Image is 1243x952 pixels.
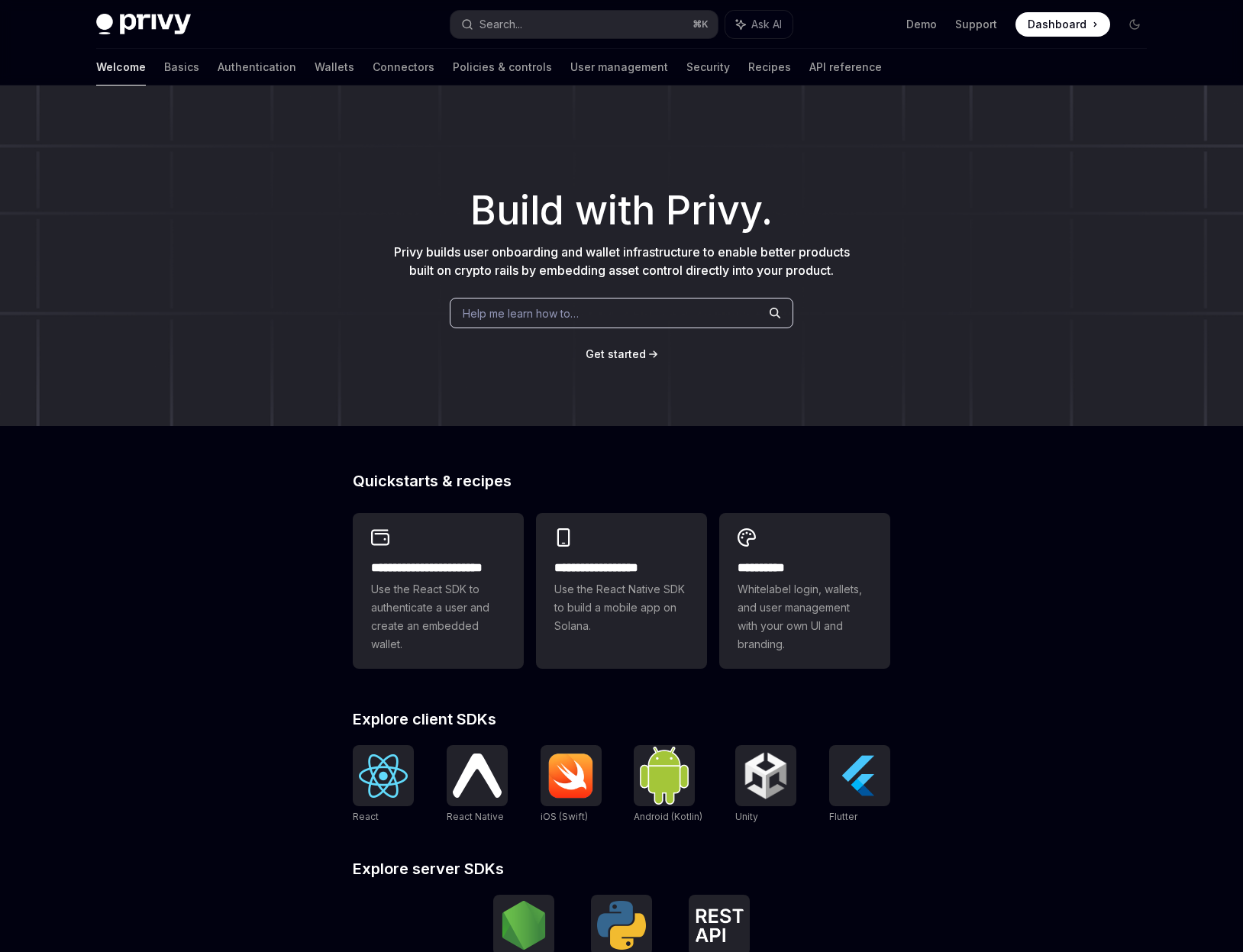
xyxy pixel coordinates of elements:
[634,745,702,825] a: Android (Kotlin)Android (Kotlin)
[1028,17,1086,32] span: Dashboard
[748,49,791,86] a: Recipes
[353,473,512,489] span: Quickstarts & recipes
[955,17,997,32] a: Support
[695,908,744,942] img: REST API
[735,745,796,825] a: UnityUnity
[470,197,773,224] span: Build with Privy.
[686,49,730,86] a: Security
[96,49,146,86] a: Welcome
[586,347,646,360] span: Get started
[829,811,857,822] span: Flutter
[218,49,296,86] a: Authentication
[738,580,872,653] span: Whitelabel login, wallets, and user management with your own UI and branding.
[597,901,646,950] img: Python
[447,811,504,822] span: React Native
[394,244,850,278] span: Privy builds user onboarding and wallet infrastructure to enable better products built on crypto ...
[809,49,882,86] a: API reference
[353,745,414,825] a: ReactReact
[751,17,782,32] span: Ask AI
[359,754,408,798] img: React
[164,49,199,86] a: Basics
[570,49,668,86] a: User management
[541,745,602,825] a: iOS (Swift)iOS (Swift)
[373,49,434,86] a: Connectors
[447,745,508,825] a: React NativeReact Native
[453,754,502,797] img: React Native
[719,513,890,669] a: **** *****Whitelabel login, wallets, and user management with your own UI and branding.
[1122,12,1147,37] button: Toggle dark mode
[541,811,588,822] span: iOS (Swift)
[829,745,890,825] a: FlutterFlutter
[463,305,579,321] span: Help me learn how to…
[741,751,790,800] img: Unity
[835,751,884,800] img: Flutter
[96,14,191,35] img: dark logo
[453,49,552,86] a: Policies & controls
[353,861,504,876] span: Explore server SDKs
[906,17,937,32] a: Demo
[536,513,707,669] a: **** **** **** ***Use the React Native SDK to build a mobile app on Solana.
[735,811,758,822] span: Unity
[499,901,548,950] img: NodeJS
[479,15,522,34] div: Search...
[634,811,702,822] span: Android (Kotlin)
[450,11,718,38] button: Search...⌘K
[586,347,646,362] a: Get started
[725,11,793,38] button: Ask AI
[371,580,505,653] span: Use the React SDK to authenticate a user and create an embedded wallet.
[353,712,496,727] span: Explore client SDKs
[547,753,596,799] img: iOS (Swift)
[554,580,689,635] span: Use the React Native SDK to build a mobile app on Solana.
[353,811,379,822] span: React
[1015,12,1110,37] a: Dashboard
[315,49,354,86] a: Wallets
[640,747,689,804] img: Android (Kotlin)
[693,18,709,31] span: ⌘ K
